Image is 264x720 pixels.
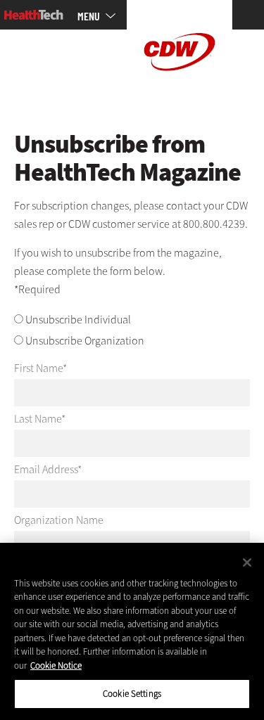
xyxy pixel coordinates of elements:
[77,11,127,22] a: mobile-menu
[14,131,248,186] h1: Unsubscribe from HealthTech Magazine
[127,93,232,108] a: CDW
[14,411,65,426] label: Last Name
[229,117,250,131] div: User menu
[229,118,250,129] a: Log in
[14,244,250,298] p: If you wish to unsubscribe from the magazine, please complete the form below. *Required
[30,660,82,671] a: More information about your privacy
[14,361,67,375] label: First Name
[14,679,250,709] button: Cookie Settings
[14,513,103,527] label: Organization Name
[25,333,144,348] label: Unsubscribe Organization
[232,547,263,578] button: Close
[4,10,63,20] img: Home
[14,577,250,673] div: This website uses cookies and other tracking technologies to enhance user experience and to analy...
[25,312,131,327] label: Unsubscribe Individual
[14,462,82,477] label: Email Address
[14,197,250,233] p: For subscription changes, please contact your CDW sales rep or CDW customer service at 800.800.4239.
